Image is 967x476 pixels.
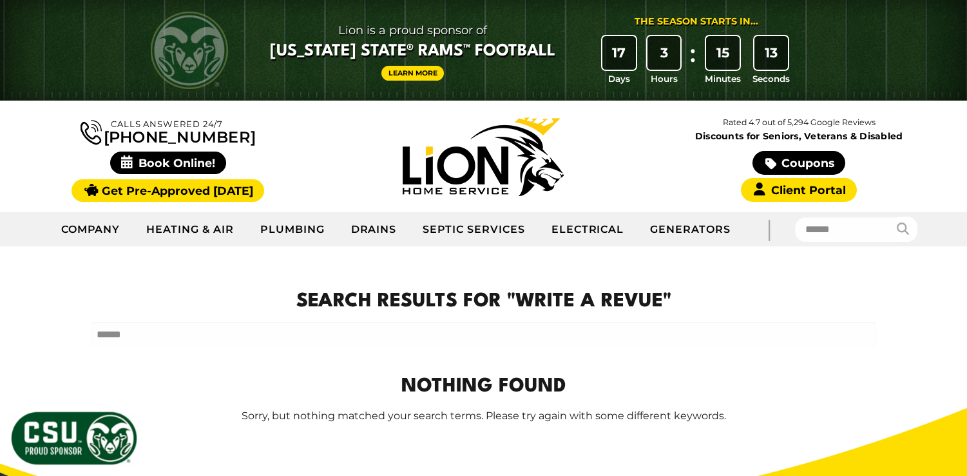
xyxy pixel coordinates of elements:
a: Learn More [381,66,445,81]
div: : [686,36,699,86]
a: Client Portal [741,178,857,202]
a: Get Pre-Approved [DATE] [72,179,264,202]
a: Septic Services [410,213,538,246]
div: 15 [706,36,740,70]
div: 13 [754,36,788,70]
span: Seconds [752,72,790,85]
p: Rated 4.7 out of 5,294 Google Reviews [641,115,957,130]
a: [PHONE_NUMBER] [81,117,256,145]
span: Discounts for Seniors, Veterans & Disabled [644,132,954,141]
img: CSU Rams logo [151,12,228,89]
span: [US_STATE] State® Rams™ Football [270,41,555,63]
h1: Search Results for "WRITE A REVUE" [91,288,876,317]
span: Minutes [705,72,741,85]
span: Days [608,72,630,85]
span: Lion is a proud sponsor of [270,20,555,41]
a: Electrical [539,213,638,246]
a: Plumbing [247,213,338,246]
span: Hours [651,72,678,85]
a: Company [48,213,134,246]
div: The Season Starts in... [635,15,758,29]
a: Coupons [752,151,845,175]
a: Drains [338,213,410,246]
a: Generators [637,213,743,246]
a: Heating & Air [133,213,247,246]
img: Lion Home Service [403,117,564,196]
h1: Nothing Found [91,373,876,402]
div: 17 [602,36,636,70]
div: | [743,212,795,246]
div: 3 [647,36,681,70]
img: CSU Sponsor Badge [10,410,139,466]
span: Book Online! [110,152,227,174]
